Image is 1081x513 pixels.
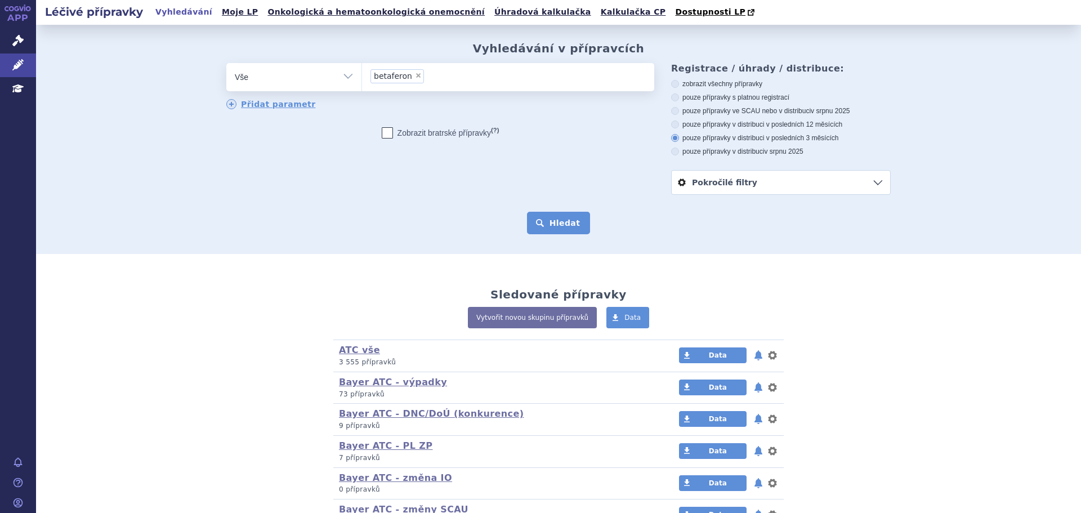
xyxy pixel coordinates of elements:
[671,93,891,102] label: pouze přípravky s platnou registrací
[767,349,778,362] button: nastavení
[339,408,524,419] a: Bayer ATC - DNC/DoÚ (konkurence)
[382,127,499,139] label: Zobrazit bratrské přípravky
[218,5,261,20] a: Moje LP
[671,120,891,129] label: pouze přípravky v distribuci v posledních 12 měsících
[671,63,891,74] h3: Registrace / úhrady / distribuce:
[339,358,396,366] span: 3 555 přípravků
[264,5,488,20] a: Onkologická a hematoonkologická onemocnění
[671,106,891,115] label: pouze přípravky ve SCAU nebo v distribuci
[339,440,432,451] a: Bayer ATC - PL ZP
[675,7,745,16] span: Dostupnosti LP
[753,476,764,490] button: notifikace
[339,472,452,483] a: Bayer ATC - změna IO
[709,415,727,423] span: Data
[491,5,595,20] a: Úhradová kalkulačka
[767,444,778,458] button: nastavení
[339,454,380,462] span: 7 přípravků
[753,381,764,394] button: notifikace
[606,307,649,328] a: Data
[764,148,803,155] span: v srpnu 2025
[811,107,850,115] span: v srpnu 2025
[767,412,778,426] button: nastavení
[709,351,727,359] span: Data
[753,349,764,362] button: notifikace
[679,380,747,395] a: Data
[339,377,447,387] a: Bayer ATC - výpadky
[374,72,412,80] span: betaferon
[753,444,764,458] button: notifikace
[767,381,778,394] button: nastavení
[490,288,627,301] h2: Sledované přípravky
[671,147,891,156] label: pouze přípravky v distribuci
[709,447,727,455] span: Data
[679,443,747,459] a: Data
[672,5,760,20] a: Dostupnosti LP
[624,314,641,322] span: Data
[672,171,890,194] a: Pokročilé filtry
[709,383,727,391] span: Data
[473,42,645,55] h2: Vyhledávání v přípravcích
[36,4,152,20] h2: Léčivé přípravky
[679,347,747,363] a: Data
[339,422,380,430] span: 9 přípravků
[671,133,891,142] label: pouze přípravky v distribuci v posledních 3 měsících
[679,475,747,491] a: Data
[767,476,778,490] button: nastavení
[709,479,727,487] span: Data
[597,5,669,20] a: Kalkulačka CP
[753,412,764,426] button: notifikace
[427,69,434,83] input: betaferon
[152,5,216,20] a: Vyhledávání
[527,212,591,234] button: Hledat
[339,390,385,398] span: 73 přípravků
[671,79,891,88] label: zobrazit všechny přípravky
[226,99,316,109] a: Přidat parametr
[491,127,499,134] abbr: (?)
[679,411,747,427] a: Data
[415,72,422,79] span: ×
[468,307,597,328] a: Vytvořit novou skupinu přípravků
[339,345,380,355] a: ATC vše
[339,485,380,493] span: 0 přípravků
